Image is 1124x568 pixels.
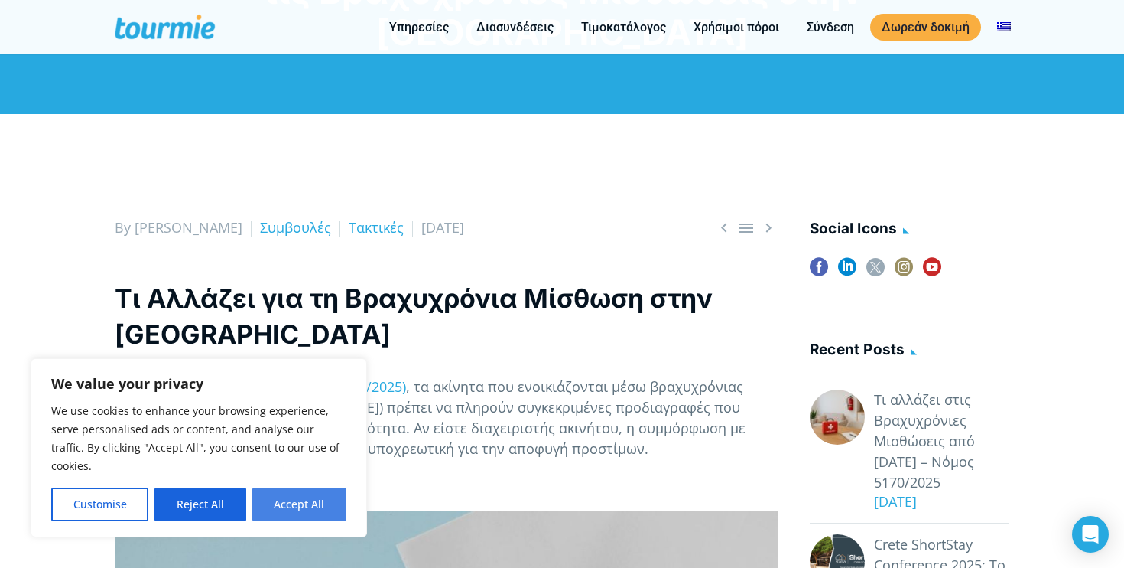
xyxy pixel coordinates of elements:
span: [DATE] [421,218,464,237]
b: Τι Αλλάζει για τη Βραχυχρόνια Μίσθωση στην [GEOGRAPHIC_DATA] [115,282,713,350]
h4: social icons [810,217,1009,243]
button: Accept All [252,488,346,521]
a: Χρήσιμοι πόροι [682,18,791,37]
span: By [PERSON_NAME] [115,218,242,237]
p: We use cookies to enhance your browsing experience, serve personalised ads or content, and analys... [51,402,346,475]
a: Σύνδεση [795,18,866,37]
button: Customise [51,488,148,521]
a: Διασυνδέσεις [465,18,565,37]
span: Next post [759,218,778,237]
a: Δωρεάν δοκιμή [870,14,981,41]
a:  [715,218,733,237]
div: [DATE] [865,491,1009,512]
div: Open Intercom Messenger [1072,516,1109,553]
a: Υπηρεσίες [378,18,460,37]
h4: Recent posts [810,338,1009,364]
a:  [737,218,755,237]
a: twitter [866,258,885,286]
a: Τι αλλάζει στις Βραχυχρόνιες Μισθώσεις από [DATE] – Νόμος 5170/2025 [874,390,1009,493]
a: facebook [810,258,828,286]
a:  [759,218,778,237]
span: , τα ακίνητα που ενοικιάζονται μέσω βραχυχρόνιας μίσθωσης (π.χ., Airbnb, [DOMAIN_NAME]) πρέπει να... [115,377,746,458]
a: linkedin [838,258,856,286]
span: Previous post [715,218,733,237]
button: Reject All [154,488,245,521]
a: Τακτικές [349,218,404,237]
a: Τιμοκατάλογος [570,18,677,37]
p: We value your privacy [51,374,346,393]
a: Συμβουλές [260,218,331,237]
a: instagram [895,258,913,286]
a: youtube [923,258,941,286]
